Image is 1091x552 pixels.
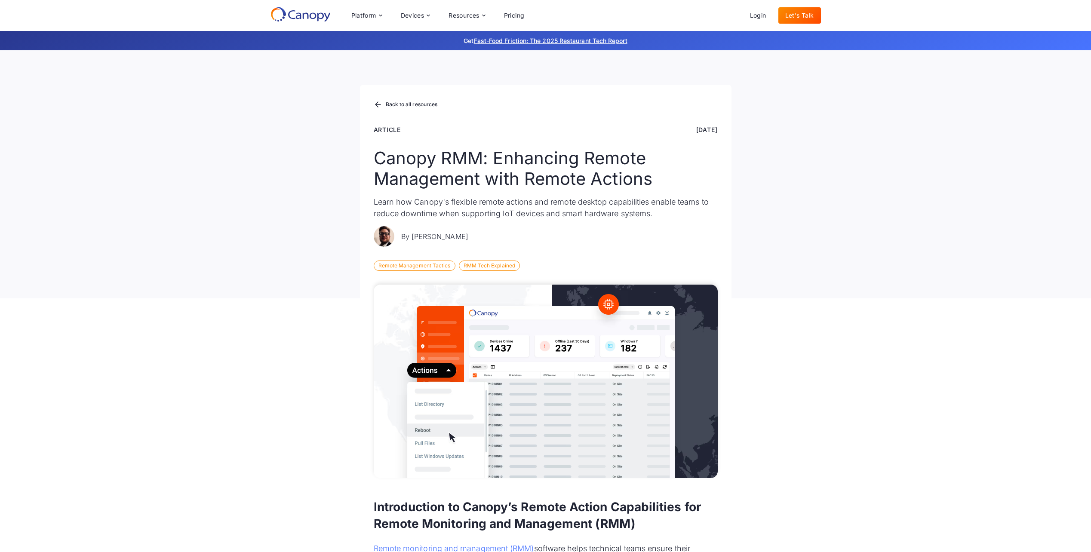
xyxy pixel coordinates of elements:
div: [DATE] [696,125,718,134]
p: By [PERSON_NAME] [401,231,468,242]
div: Back to all resources [386,102,438,107]
a: Login [743,7,773,24]
a: Pricing [497,7,532,24]
strong: Introduction to Canopy’s Remote Action Capabilities for Remote Monitoring and Management (RMM) [374,500,701,531]
div: Devices [394,7,437,24]
div: Remote Management Tactics [374,261,455,271]
div: Platform [344,7,389,24]
p: Learn how Canopy's flexible remote actions and remote desktop capabilities enable teams to reduce... [374,196,718,219]
div: Article [374,125,401,134]
div: Devices [401,12,424,18]
a: Let's Talk [778,7,821,24]
h1: Canopy RMM: Enhancing Remote Management with Remote Actions [374,148,718,189]
div: RMM Tech Explained [459,261,520,271]
div: Resources [442,7,492,24]
div: Resources [449,12,479,18]
p: Get [335,36,756,45]
a: Fast-Food Friction: The 2025 Restaurant Tech Report [474,37,627,44]
div: Platform [351,12,376,18]
a: Back to all resources [374,99,438,110]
